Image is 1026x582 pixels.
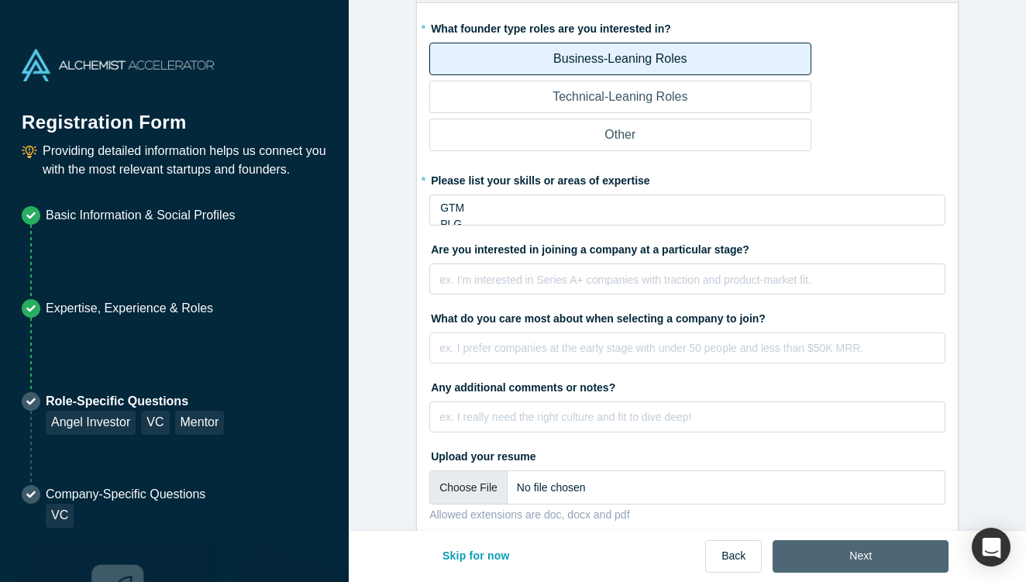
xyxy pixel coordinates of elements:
[429,305,945,327] label: What do you care most about when selecting a company to join?
[46,206,236,225] p: Basic Information & Social Profiles
[440,407,935,438] div: rdw-editor
[46,299,213,318] p: Expertise, Experience & Roles
[429,374,945,396] label: Any additional comments or notes?
[440,218,462,230] span: PLG
[141,411,169,435] div: VC
[175,411,225,435] div: Mentor
[440,338,935,369] div: rdw-editor
[429,263,945,294] div: rdw-wrapper
[22,49,214,81] img: Alchemist Accelerator Logo
[429,507,945,523] div: Allowed extensions are doc, docx and pdf
[46,485,205,504] p: Company-Specific Questions
[604,126,635,144] p: Other
[440,200,935,231] div: rdw-editor
[426,540,526,573] button: Skip for now
[429,236,945,258] label: Are you interested in joining a company at a particular stage?
[429,443,945,465] label: Upload your resume
[429,401,945,432] div: rdw-wrapper
[440,201,464,214] span: GTM
[429,15,945,37] label: What founder type roles are you interested in?
[705,540,762,573] button: Back
[553,50,687,68] p: Business-Leaning Roles
[429,332,945,363] div: rdw-wrapper
[773,540,949,573] button: Next
[46,504,74,528] div: VC
[43,142,327,179] p: Providing detailed information helps us connect you with the most relevant startups and founders.
[429,195,945,226] div: rdw-wrapper
[553,88,687,106] p: Technical-Leaning Roles
[440,269,935,300] div: rdw-editor
[22,92,327,136] h1: Registration Form
[46,411,136,435] div: Angel Investor
[429,167,945,189] label: Please list your skills or areas of expertise
[46,392,224,411] p: Role-Specific Questions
